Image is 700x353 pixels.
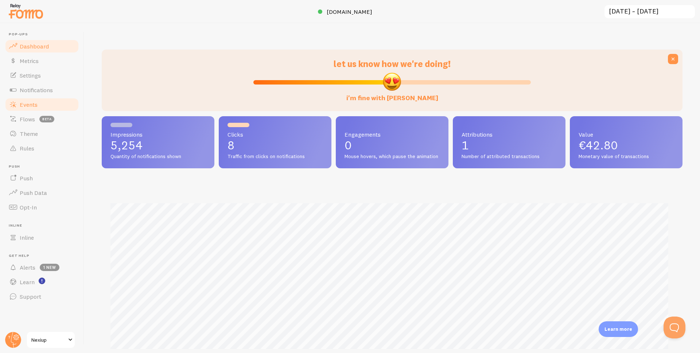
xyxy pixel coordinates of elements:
span: Theme [20,130,38,137]
a: Metrics [4,54,79,68]
span: Impressions [110,132,206,137]
span: Push [9,164,79,169]
svg: <p>Watch New Feature Tutorials!</p> [39,278,45,284]
span: Push Data [20,189,47,196]
span: Rules [20,145,34,152]
a: Nexiup [26,331,75,349]
a: Alerts 1 new [4,260,79,275]
span: Quantity of notifications shown [110,153,206,160]
span: Events [20,101,38,108]
span: Support [20,293,41,300]
label: i'm fine with [PERSON_NAME] [346,87,438,102]
span: Inline [20,234,34,241]
span: Value [579,132,674,137]
span: Opt-In [20,204,37,211]
a: Notifications [4,83,79,97]
span: 1 new [40,264,59,271]
span: Engagements [345,132,440,137]
a: Rules [4,141,79,156]
span: Traffic from clicks on notifications [227,153,323,160]
span: Mouse hovers, which pause the animation [345,153,440,160]
a: Inline [4,230,79,245]
a: Settings [4,68,79,83]
a: Push Data [4,185,79,200]
span: Get Help [9,254,79,258]
a: Push [4,171,79,185]
span: Push [20,174,33,182]
span: Attributions [462,132,557,137]
div: Learn more [599,321,638,337]
span: Number of attributed transactions [462,153,557,160]
span: Metrics [20,57,39,64]
a: Theme [4,126,79,141]
a: Flows beta [4,112,79,126]
a: Opt-In [4,200,79,215]
span: Dashboard [20,43,49,50]
p: 0 [345,140,440,151]
span: beta [39,116,54,122]
span: Learn [20,278,35,286]
p: Learn more [604,326,632,333]
a: Support [4,289,79,304]
p: 1 [462,140,557,151]
img: fomo-relay-logo-orange.svg [8,2,44,20]
iframe: Help Scout Beacon - Open [664,317,685,338]
span: Nexiup [31,336,66,344]
span: Inline [9,223,79,228]
span: Monetary value of transactions [579,153,674,160]
span: Settings [20,72,41,79]
span: Pop-ups [9,32,79,37]
a: Learn [4,275,79,289]
p: 8 [227,140,323,151]
span: Clicks [227,132,323,137]
span: let us know how we're doing! [334,58,451,69]
img: emoji.png [382,72,402,91]
a: Dashboard [4,39,79,54]
span: €42.80 [579,138,618,152]
p: 5,254 [110,140,206,151]
a: Events [4,97,79,112]
span: Flows [20,115,35,123]
span: Alerts [20,264,35,271]
span: Notifications [20,86,53,94]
